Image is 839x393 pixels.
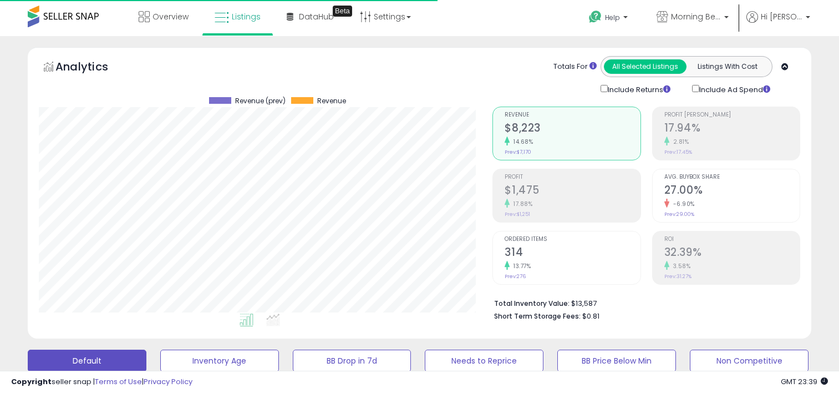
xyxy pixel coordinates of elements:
span: Revenue [317,97,346,105]
h2: 27.00% [664,184,800,199]
span: Profit [505,174,640,180]
small: Prev: $7,170 [505,149,531,155]
span: Revenue [505,112,640,118]
span: DataHub [299,11,334,22]
b: Short Term Storage Fees: [494,311,581,321]
span: Revenue (prev) [235,97,286,105]
small: Prev: 31.27% [664,273,691,280]
h2: 314 [505,246,640,261]
button: All Selected Listings [604,59,687,74]
span: $0.81 [582,311,599,321]
small: -6.90% [669,200,695,208]
span: 2025-09-9 23:39 GMT [781,376,828,387]
button: Inventory Age [160,350,279,372]
span: Help [605,13,620,22]
button: Default [28,350,146,372]
h2: $1,475 [505,184,640,199]
small: 14.68% [510,138,533,146]
h5: Analytics [55,59,130,77]
i: Get Help [588,10,602,24]
small: 17.88% [510,200,532,208]
a: Terms of Use [95,376,142,387]
h2: $8,223 [505,122,640,137]
span: Listings [232,11,261,22]
span: Hi [PERSON_NAME] [761,11,802,22]
h2: 17.94% [664,122,800,137]
button: Non Competitive [690,350,809,372]
div: seller snap | | [11,377,192,387]
button: BB Drop in 7d [293,350,411,372]
div: Include Returns [592,83,684,95]
span: Avg. Buybox Share [664,174,800,180]
small: 3.58% [669,262,691,270]
button: Listings With Cost [686,59,769,74]
a: Hi [PERSON_NAME] [746,11,810,36]
span: Ordered Items [505,236,640,243]
small: Prev: 276 [505,273,526,280]
b: Total Inventory Value: [494,299,569,308]
small: 13.77% [510,262,531,270]
span: ROI [664,236,800,243]
strong: Copyright [11,376,52,387]
div: Include Ad Spend [684,83,788,95]
small: Prev: $1,251 [505,211,530,218]
a: Help [580,2,639,36]
div: Totals For [553,62,597,72]
span: Morning Beauty [671,11,721,22]
small: Prev: 29.00% [664,211,694,218]
small: Prev: 17.45% [664,149,692,155]
span: Profit [PERSON_NAME] [664,112,800,118]
h2: 32.39% [664,246,800,261]
li: $13,587 [494,296,792,309]
small: 2.81% [669,138,689,146]
button: Needs to Reprice [425,350,543,372]
div: Tooltip anchor [333,6,352,17]
button: BB Price Below Min [557,350,676,372]
a: Privacy Policy [144,376,192,387]
span: Overview [152,11,189,22]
